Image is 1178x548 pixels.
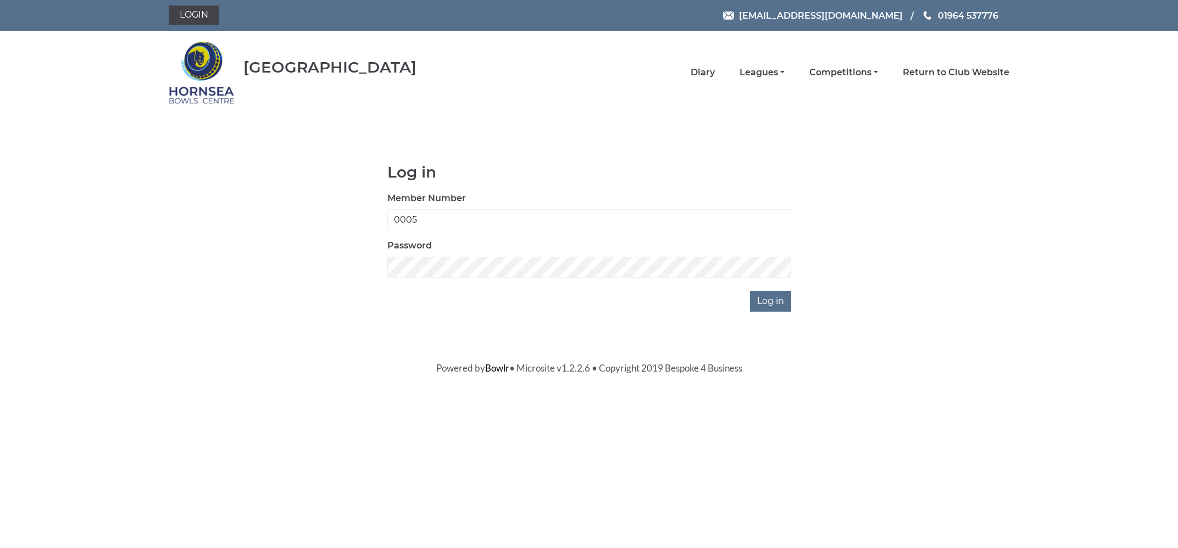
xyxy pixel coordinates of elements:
a: Competitions [809,67,878,79]
span: 01964 537776 [938,10,998,20]
h1: Log in [387,164,791,181]
a: Bowlr [485,362,509,374]
img: Email [723,12,734,20]
a: Login [169,5,219,25]
img: Phone us [924,11,931,20]
a: Email [EMAIL_ADDRESS][DOMAIN_NAME] [723,9,903,23]
a: Return to Club Website [903,67,1009,79]
img: Hornsea Bowls Centre [169,34,235,111]
a: Diary [691,67,715,79]
span: Powered by • Microsite v1.2.2.6 • Copyright 2019 Bespoke 4 Business [436,362,742,374]
a: Phone us 01964 537776 [922,9,998,23]
label: Member Number [387,192,466,205]
label: Password [387,239,432,252]
div: [GEOGRAPHIC_DATA] [243,59,416,76]
a: Leagues [740,67,785,79]
input: Log in [750,291,791,312]
span: [EMAIL_ADDRESS][DOMAIN_NAME] [739,10,903,20]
